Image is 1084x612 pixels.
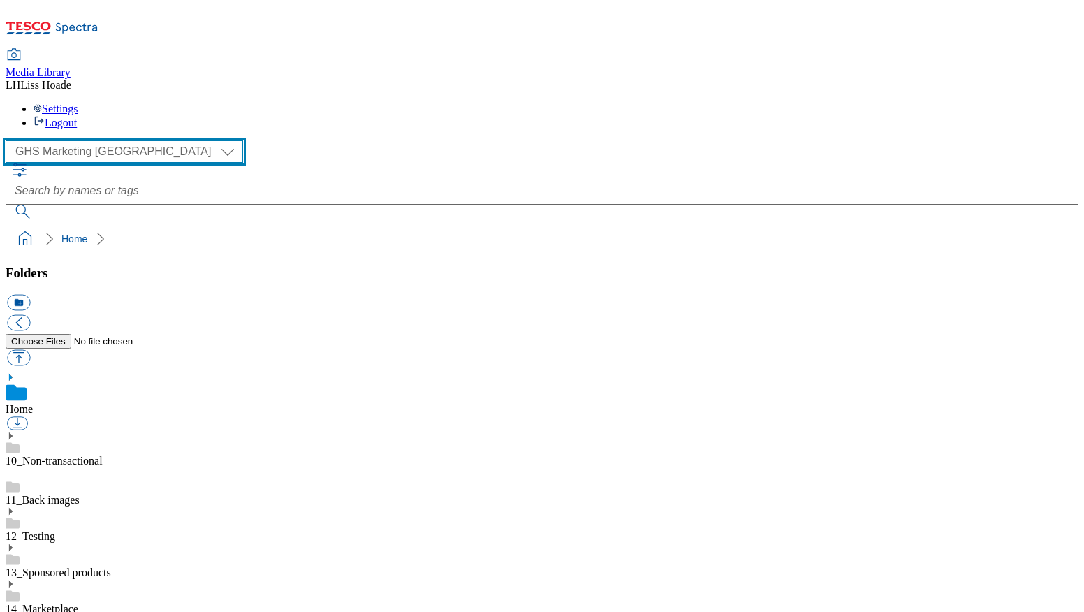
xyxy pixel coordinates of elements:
[6,265,1078,281] h3: Folders
[14,228,36,250] a: home
[6,455,103,467] a: 10_Non-transactional
[6,530,55,542] a: 12_Testing
[34,103,78,115] a: Settings
[34,117,77,129] a: Logout
[61,233,87,245] a: Home
[20,79,71,91] span: Liss Hoade
[6,226,1078,252] nav: breadcrumb
[6,403,33,415] a: Home
[6,50,71,79] a: Media Library
[6,177,1078,205] input: Search by names or tags
[6,66,71,78] span: Media Library
[6,494,80,506] a: 11_Back images
[6,79,20,91] span: LH
[6,567,111,578] a: 13_Sponsored products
